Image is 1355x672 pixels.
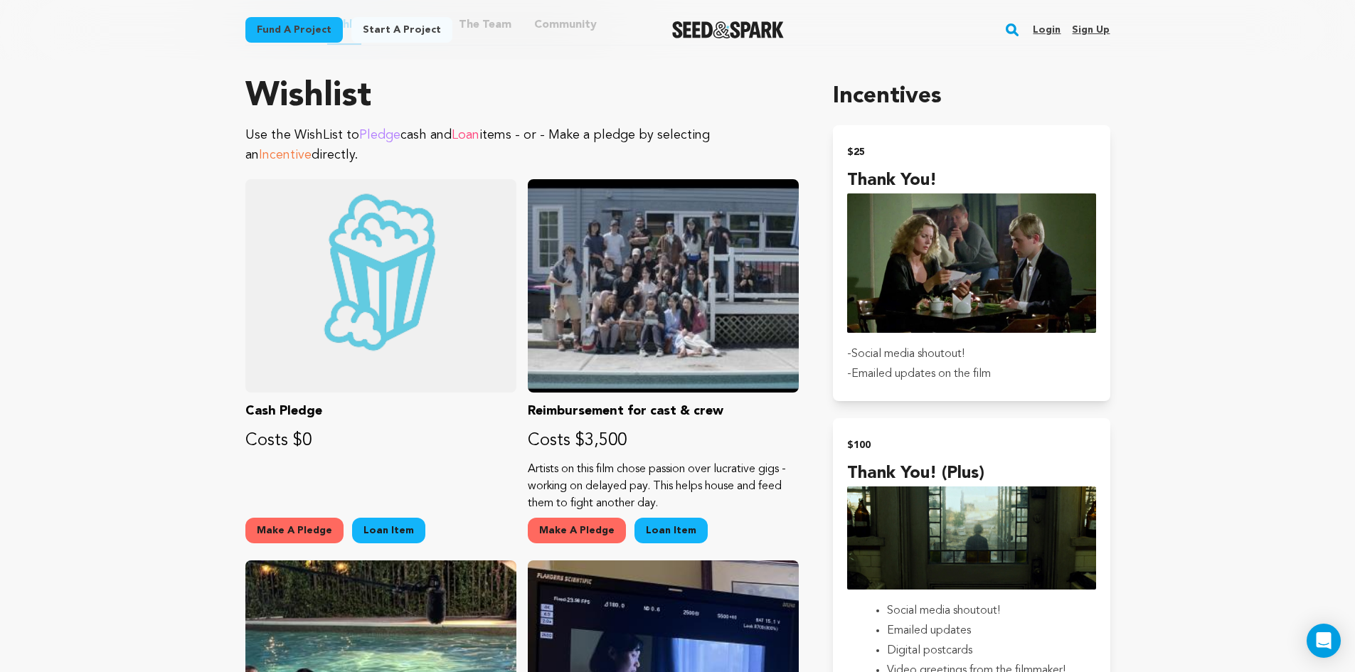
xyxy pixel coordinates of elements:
[887,641,1078,661] li: Digital postcards
[672,21,784,38] img: Seed&Spark Logo Dark Mode
[245,430,516,452] p: Costs $0
[847,435,1095,455] h2: $100
[245,17,343,43] a: Fund a project
[847,461,1095,486] h4: Thank you! (Plus)
[833,80,1110,114] h1: Incentives
[1072,18,1110,41] a: Sign up
[359,129,400,142] span: Pledge
[245,401,516,421] p: Cash Pledge
[259,149,312,161] span: Incentive
[528,430,799,452] p: Costs $3,500
[847,168,1095,193] h4: Thank you!
[351,17,452,43] a: Start a project
[847,486,1095,590] img: incentive
[452,129,479,142] span: Loan
[528,518,626,543] button: Make A Pledge
[528,461,799,512] p: Artists on this film chose passion over lucrative gigs - working on delayed pay. This helps house...
[672,21,784,38] a: Seed&Spark Homepage
[847,193,1095,333] img: incentive
[245,80,799,114] h1: Wishlist
[847,364,1095,384] p: -Emailed updates on the film
[1033,18,1061,41] a: Login
[847,344,1095,364] p: -Social media shoutout!
[245,518,344,543] button: Make A Pledge
[847,142,1095,162] h2: $25
[833,125,1110,401] button: $25 Thank you! incentive -Social media shoutout!-Emailed updates on the film
[1307,624,1341,658] div: Open Intercom Messenger
[528,401,799,421] p: Reimbursement for cast & crew
[352,518,425,543] a: Loan Item
[887,601,1078,621] li: Social media shoutout!
[245,125,799,165] p: Use the WishList to cash and items - or - Make a pledge by selecting an directly.
[634,518,708,543] a: Loan Item
[887,621,1078,641] li: Emailed updates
